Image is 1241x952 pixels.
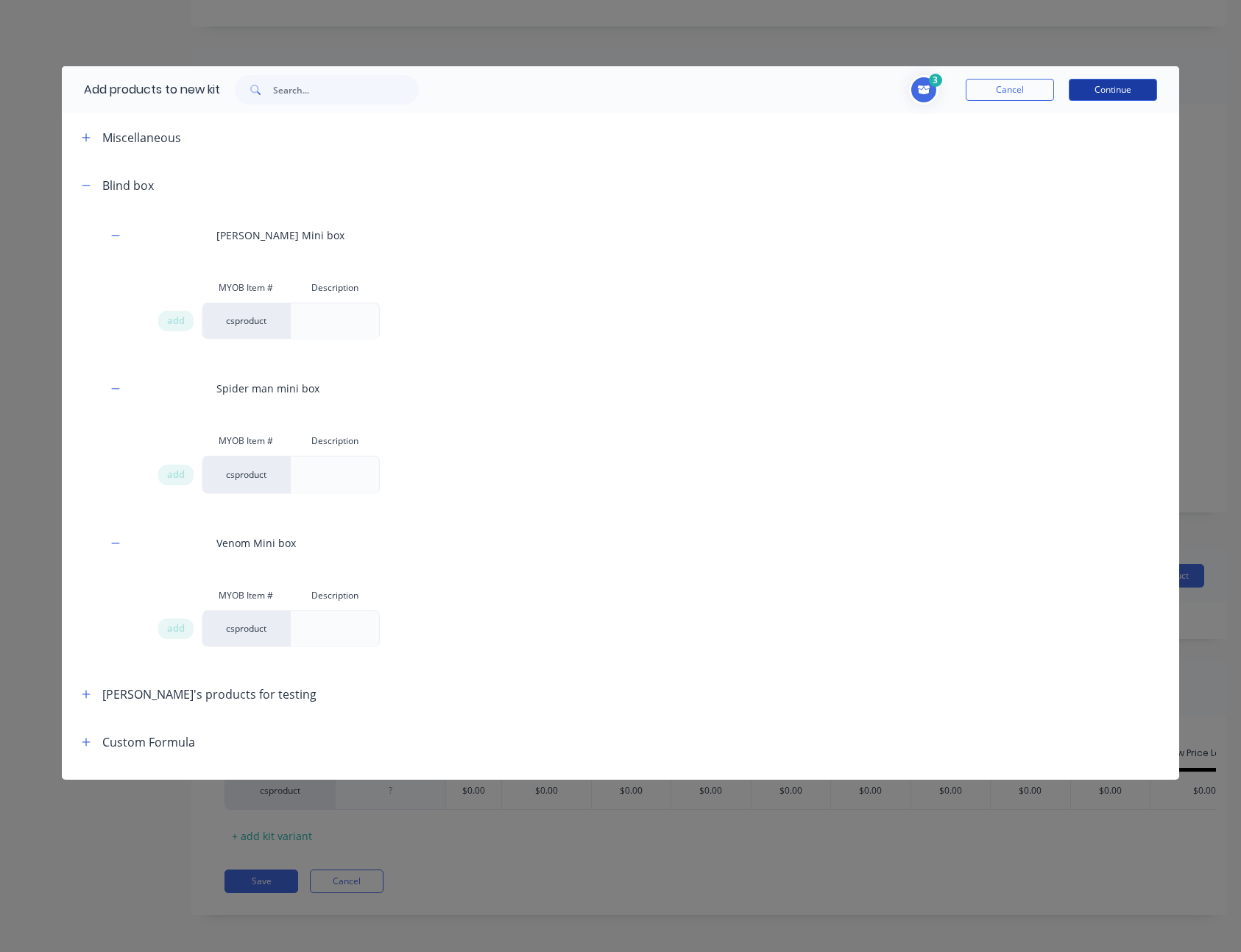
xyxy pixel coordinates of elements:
[102,733,195,751] div: Custom Formula
[202,303,290,339] div: csproduct
[62,209,1178,261] div: [PERSON_NAME] Mini box
[102,129,181,147] div: Miscellaneous
[966,79,1054,101] button: Cancel
[290,581,380,610] div: Description
[167,621,185,636] span: add
[158,311,194,331] div: add
[1069,79,1157,101] button: Continue
[202,456,290,494] div: csproduct
[158,465,194,485] div: add
[929,74,942,87] span: 3
[158,618,194,639] div: add
[167,468,185,482] span: add
[202,273,290,303] div: MYOB Item #
[273,75,419,105] input: Search...
[202,426,290,456] div: MYOB Item #
[62,517,1178,569] div: Venom Mini box
[102,685,317,703] div: [PERSON_NAME]'s products for testing
[62,66,220,113] div: Add products to new kit
[202,581,290,610] div: MYOB Item #
[102,177,154,194] div: Blind box
[202,610,290,647] div: csproduct
[62,362,1178,415] div: Spider man mini box
[290,273,380,303] div: Description
[290,426,380,456] div: Description
[167,314,185,328] span: add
